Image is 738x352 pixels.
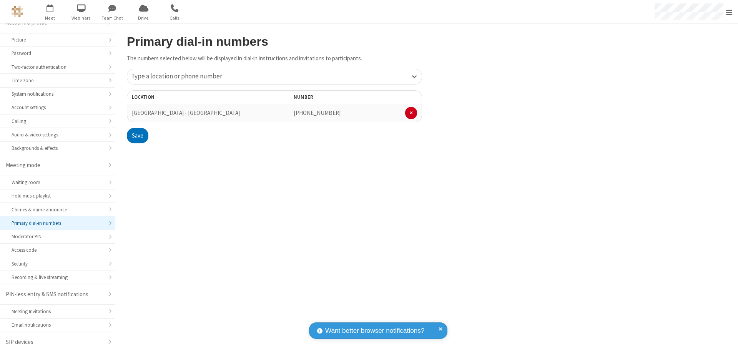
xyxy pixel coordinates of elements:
[129,15,158,22] span: Drive
[12,63,103,71] div: Two-factor authentication
[127,90,245,104] th: Location
[12,206,103,213] div: Chimes & name announce
[6,338,103,347] div: SIP devices
[12,179,103,186] div: Waiting room
[12,131,103,138] div: Audio & video settings
[12,144,103,152] div: Backgrounds & effects
[12,118,103,125] div: Calling
[127,54,422,63] p: The numbers selected below will be displayed in dial-in instructions and invitations to participa...
[719,332,732,347] iframe: Chat
[12,50,103,57] div: Password
[294,109,341,116] span: [PHONE_NUMBER]
[12,36,103,43] div: Picture
[12,77,103,84] div: Time zone
[6,161,103,170] div: Meeting mode
[12,104,103,111] div: Account settings
[289,90,422,104] th: Number
[127,128,148,143] button: Save
[98,15,127,22] span: Team Chat
[127,35,422,48] h2: Primary dial-in numbers
[160,15,189,22] span: Calls
[6,290,103,299] div: PIN-less entry & SMS notifications
[12,246,103,254] div: Access code
[12,308,103,315] div: Meeting Invitations
[12,192,103,199] div: Hold music playlist
[12,274,103,281] div: Recording & live streaming
[12,260,103,267] div: Security
[36,15,65,22] span: Meet
[325,326,424,336] span: Want better browser notifications?
[12,321,103,329] div: Email notifications
[12,6,23,17] img: QA Selenium DO NOT DELETE OR CHANGE
[12,90,103,98] div: System notifications
[67,15,96,22] span: Webinars
[12,219,103,227] div: Primary dial-in numbers
[127,104,245,122] td: [GEOGRAPHIC_DATA] - [GEOGRAPHIC_DATA]
[12,233,103,240] div: Moderator PIN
